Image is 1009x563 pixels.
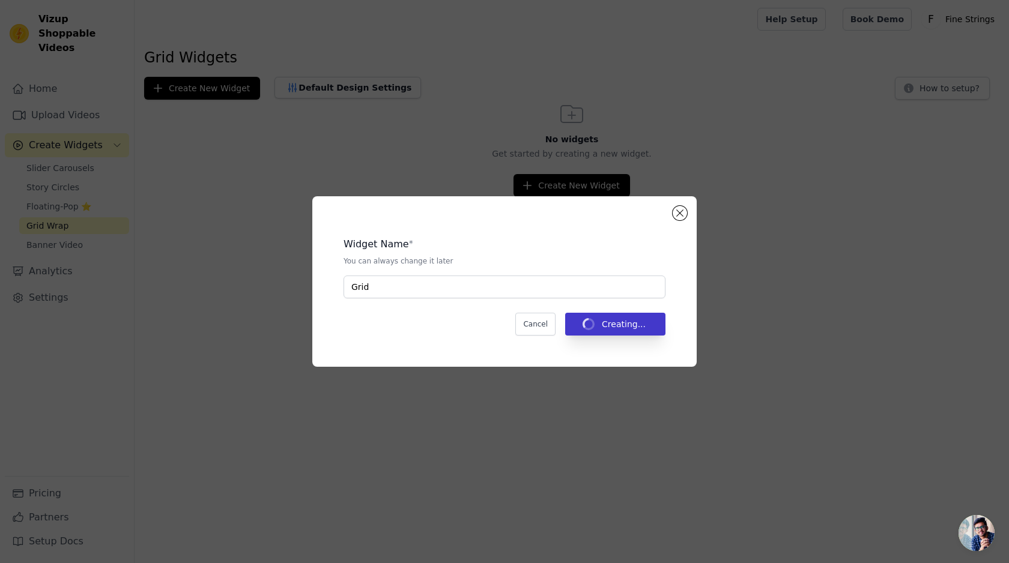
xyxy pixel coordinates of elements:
legend: Widget Name [344,237,409,251]
button: Creating... [565,313,665,336]
button: Close modal [673,206,687,220]
a: Open chat [959,515,995,551]
p: You can always change it later [344,256,665,266]
button: Cancel [515,313,556,336]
